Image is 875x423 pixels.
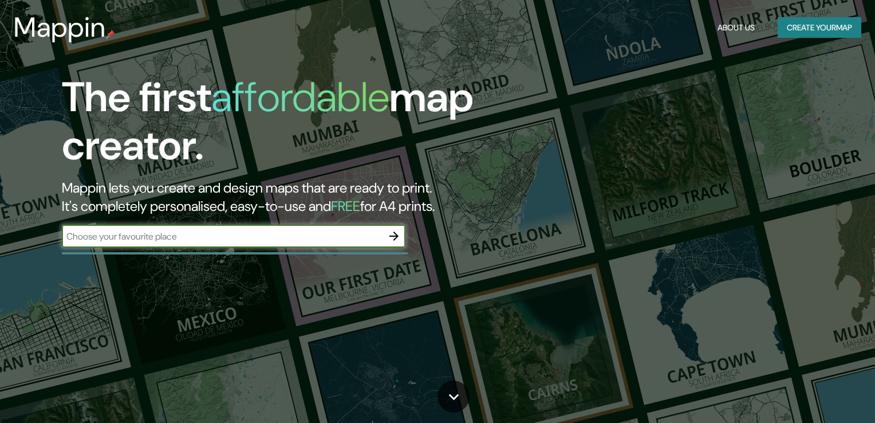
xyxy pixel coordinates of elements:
h3: Mappin [14,11,106,44]
h1: The first map creator. [62,73,499,179]
button: Create yourmap [778,17,861,38]
h2: Mappin lets you create and design maps that are ready to print. It's completely personalised, eas... [62,179,499,216]
img: mappin-pin [106,30,115,39]
h5: FREE [331,197,360,215]
h1: affordable [211,70,389,124]
input: Choose your favourite place [62,230,383,243]
button: About Us [713,17,759,38]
